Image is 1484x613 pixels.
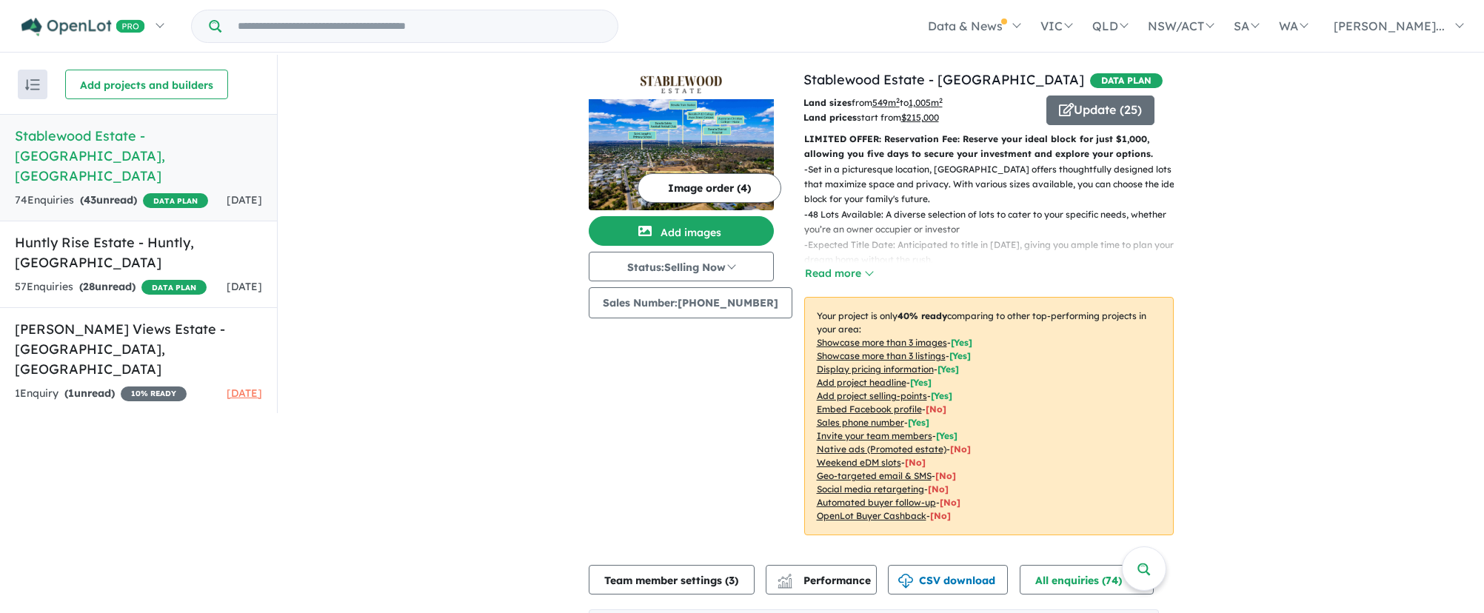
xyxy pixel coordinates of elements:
[15,126,262,186] h5: Stablewood Estate - [GEOGRAPHIC_DATA] , [GEOGRAPHIC_DATA]
[780,574,871,587] span: Performance
[901,112,939,123] u: $ 215,000
[817,443,946,455] u: Native ads (Promoted estate)
[804,132,1174,162] p: LIMITED OFFER: Reservation Fee: Reserve your ideal block for just $1,000, allowing you five days ...
[940,497,960,508] span: [No]
[898,574,913,589] img: download icon
[951,337,972,348] span: [ Yes ]
[910,377,932,388] span: [ Yes ]
[79,280,136,293] strong: ( unread)
[224,10,615,42] input: Try estate name, suburb, builder or developer
[1334,19,1445,33] span: [PERSON_NAME]...
[1046,96,1154,125] button: Update (25)
[950,443,971,455] span: [No]
[68,386,74,400] span: 1
[928,483,949,495] span: [No]
[905,457,926,468] span: [No]
[804,207,1186,238] p: - 48 Lots Available: A diverse selection of lots to cater to your specific needs, whether you’re ...
[778,574,791,582] img: line-chart.svg
[589,70,774,210] a: Stablewood Estate - Benalla LogoStablewood Estate - Benalla
[804,297,1174,535] p: Your project is only comparing to other top-performing projects in your area: - - - - - - - - - -...
[227,386,262,400] span: [DATE]
[930,510,951,521] span: [No]
[803,71,1084,88] a: Stablewood Estate - [GEOGRAPHIC_DATA]
[937,364,959,375] span: [ Yes ]
[80,193,137,207] strong: ( unread)
[589,99,774,210] img: Stablewood Estate - Benalla
[84,193,96,207] span: 43
[817,350,946,361] u: Showcase more than 3 listings
[896,96,900,104] sup: 2
[141,280,207,295] span: DATA PLAN
[121,386,187,401] span: 10 % READY
[1090,73,1163,88] span: DATA PLAN
[817,364,934,375] u: Display pricing information
[589,287,792,318] button: Sales Number:[PHONE_NUMBER]
[817,510,926,521] u: OpenLot Buyer Cashback
[83,280,95,293] span: 28
[936,430,957,441] span: [ Yes ]
[803,97,852,108] b: Land sizes
[21,18,145,36] img: Openlot PRO Logo White
[817,337,947,348] u: Showcase more than 3 images
[909,97,943,108] u: 1,005 m
[931,390,952,401] span: [ Yes ]
[778,578,792,588] img: bar-chart.svg
[25,79,40,90] img: sort.svg
[817,457,901,468] u: Weekend eDM slots
[15,319,262,379] h5: [PERSON_NAME] Views Estate - [GEOGRAPHIC_DATA] , [GEOGRAPHIC_DATA]
[939,96,943,104] sup: 2
[817,417,904,428] u: Sales phone number
[926,403,946,415] span: [ No ]
[1020,565,1154,594] button: All enquiries (74)
[729,574,735,587] span: 3
[817,470,932,481] u: Geo-targeted email & SMS
[888,565,1008,594] button: CSV download
[15,385,187,403] div: 1 Enquir y
[817,403,922,415] u: Embed Facebook profile
[638,173,781,203] button: Image order (4)
[935,470,956,481] span: [No]
[817,483,924,495] u: Social media retargeting
[589,216,774,246] button: Add images
[589,252,774,281] button: Status:Selling Now
[803,112,857,123] b: Land prices
[872,97,900,108] u: 549 m
[766,565,877,594] button: Performance
[817,377,906,388] u: Add project headline
[227,280,262,293] span: [DATE]
[908,417,929,428] span: [ Yes ]
[817,430,932,441] u: Invite your team members
[817,497,936,508] u: Automated buyer follow-up
[15,192,208,210] div: 74 Enquir ies
[898,310,947,321] b: 40 % ready
[595,76,768,93] img: Stablewood Estate - Benalla Logo
[949,350,971,361] span: [ Yes ]
[65,70,228,99] button: Add projects and builders
[64,386,115,400] strong: ( unread)
[227,193,262,207] span: [DATE]
[589,565,755,594] button: Team member settings (3)
[803,96,1035,110] p: from
[804,238,1186,268] p: - Expected Title Date: Anticipated to title in [DATE], giving you ample time to plan your dream h...
[15,232,262,272] h5: Huntly Rise Estate - Huntly , [GEOGRAPHIC_DATA]
[817,390,927,401] u: Add project selling-points
[804,162,1186,207] p: - Set in a picturesque location, [GEOGRAPHIC_DATA] offers thoughtfully designed lots that maximiz...
[804,265,874,282] button: Read more
[143,193,208,208] span: DATA PLAN
[900,97,943,108] span: to
[803,110,1035,125] p: start from
[15,278,207,296] div: 57 Enquir ies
